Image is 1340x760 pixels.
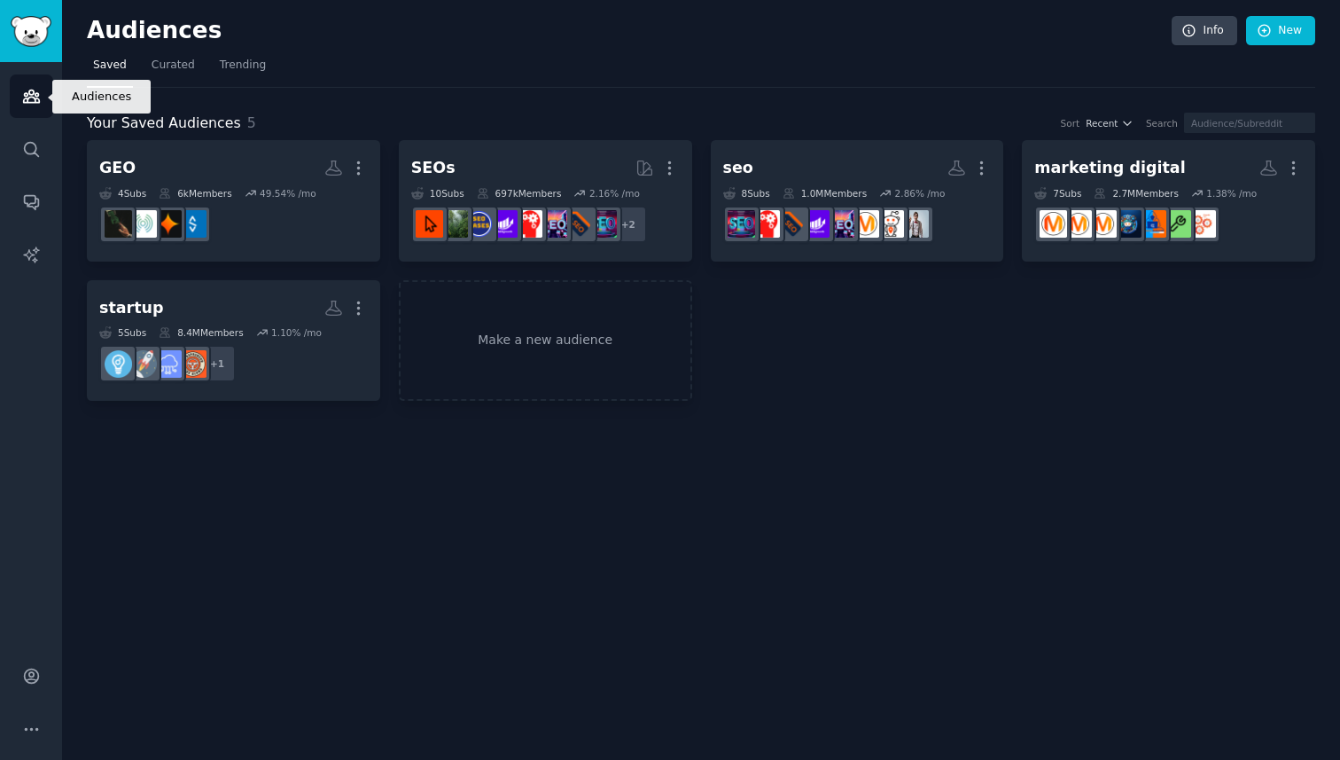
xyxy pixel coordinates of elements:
img: SEO_Digital_Marketing [827,210,854,238]
a: Saved [87,51,133,88]
a: Curated [145,51,201,88]
img: growth [1164,210,1191,238]
input: Audience/Subreddit [1184,113,1315,133]
div: 2.16 % /mo [589,187,640,200]
img: GoogleSearchConsole [416,210,443,238]
img: TechSEO [515,210,542,238]
img: GrowthHacking [1188,210,1216,238]
div: Sort [1061,117,1080,129]
img: GEO_optimization [105,210,132,238]
span: Recent [1086,117,1118,129]
a: Info [1172,16,1237,46]
img: TechSEO [752,210,780,238]
div: 6k Members [159,187,231,200]
span: Curated [152,58,195,74]
img: DigitalMarketing [852,210,879,238]
img: SEO [728,210,755,238]
a: New [1246,16,1315,46]
span: 5 [247,114,256,131]
div: marketing digital [1034,157,1185,179]
span: Your Saved Audiences [87,113,241,135]
div: 1.10 % /mo [271,326,322,339]
img: DigitalMarketingHack [1139,210,1166,238]
span: Saved [93,58,127,74]
img: BacklinkSEO [901,210,929,238]
img: marketing [1089,210,1117,238]
div: 697k Members [477,187,562,200]
div: 8 Sub s [723,187,770,200]
a: seo8Subs1.0MMembers2.86% /moBacklinkSEOlocalseoDigitalMarketingSEO_Digital_Marketingseogrowthbigs... [711,140,1004,262]
img: localseo [876,210,904,238]
img: SEO_Digital_Marketing [540,210,567,238]
div: 2.86 % /mo [895,187,946,200]
img: DigitalMarketing [1040,210,1067,238]
a: SEOs10Subs697kMembers2.16% /mo+2SEObigseoSEO_Digital_MarketingTechSEOseogrowthSEO_casesLocal_SEOG... [399,140,692,262]
div: 1.38 % /mo [1206,187,1257,200]
a: Trending [214,51,272,88]
span: Trending [220,58,266,74]
img: AISearchLab [179,210,206,238]
img: seogrowth [490,210,518,238]
a: Make a new audience [399,280,692,402]
img: SaaS [154,350,182,378]
button: Recent [1086,117,1134,129]
img: digital_marketing [1114,210,1141,238]
img: GenEngineOptimization [129,210,157,238]
h2: Audiences [87,17,1172,45]
div: 8.4M Members [159,326,243,339]
img: bigseo [565,210,592,238]
img: GummySearch logo [11,16,51,47]
div: 10 Sub s [411,187,464,200]
div: 2.7M Members [1094,187,1178,200]
img: AskMarketing [1064,210,1092,238]
div: 5 Sub s [99,326,146,339]
img: SEO [589,210,617,238]
a: GEO4Subs6kMembers49.54% /moAISearchLabGenerativeEngineGenEngineOptimizationGEO_optimization [87,140,380,262]
div: + 2 [610,206,647,243]
div: 1.0M Members [783,187,867,200]
img: startups [129,350,157,378]
div: 4 Sub s [99,187,146,200]
div: Search [1146,117,1178,129]
img: Entrepreneur [105,350,132,378]
img: seogrowth [802,210,830,238]
div: 7 Sub s [1034,187,1081,200]
a: startup5Subs8.4MMembers1.10% /mo+1EntrepreneurRideAlongSaaSstartupsEntrepreneur [87,280,380,402]
a: marketing digital7Subs2.7MMembers1.38% /moGrowthHackinggrowthDigitalMarketingHackdigital_marketin... [1022,140,1315,262]
img: GenerativeEngine [154,210,182,238]
div: + 1 [199,345,236,382]
div: 49.54 % /mo [260,187,316,200]
img: EntrepreneurRideAlong [179,350,206,378]
div: GEO [99,157,136,179]
img: Local_SEO [440,210,468,238]
img: bigseo [777,210,805,238]
div: SEOs [411,157,456,179]
div: seo [723,157,753,179]
img: SEO_cases [465,210,493,238]
div: startup [99,297,164,319]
